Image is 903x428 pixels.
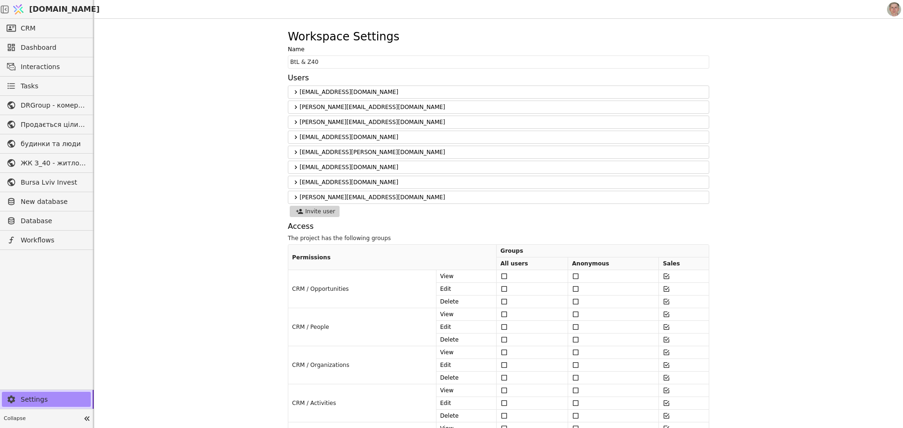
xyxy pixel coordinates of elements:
td: Edit [436,321,496,334]
a: DRGroup - комерційна нерухоомість [2,98,91,113]
label: Users [288,72,709,84]
img: Logo [11,0,25,18]
td: CRM / Opportunities [288,270,436,308]
th: Groups [497,245,709,257]
div: The project has the following groups [288,234,709,242]
td: View [436,346,496,359]
span: Database [21,216,86,226]
a: Tasks [2,78,91,93]
span: Bursa Lviv Invest [21,178,86,187]
span: Settings [21,395,86,405]
td: View [436,384,496,397]
a: Продається цілий будинок [PERSON_NAME] нерухомість [2,117,91,132]
span: [EMAIL_ADDRESS][DOMAIN_NAME] [300,163,705,171]
span: New database [21,197,86,207]
span: [EMAIL_ADDRESS][DOMAIN_NAME] [300,88,705,96]
a: Settings [2,392,91,407]
td: View [436,270,496,283]
td: Delete [436,296,496,308]
span: Tasks [21,81,39,91]
span: ЖК З_40 - житлова та комерційна нерухомість класу Преміум [21,158,86,168]
button: Invite user [290,206,340,217]
span: CRM [21,23,36,33]
a: CRM [2,21,91,36]
span: будинки та люди [21,139,86,149]
td: Delete [436,410,496,422]
a: Database [2,213,91,228]
span: DRGroup - комерційна нерухоомість [21,101,86,110]
a: ЖК З_40 - житлова та комерційна нерухомість класу Преміум [2,156,91,171]
a: Bursa Lviv Invest [2,175,91,190]
label: Name [288,45,709,54]
span: [EMAIL_ADDRESS][DOMAIN_NAME] [300,133,705,141]
span: [EMAIL_ADDRESS][DOMAIN_NAME] [300,178,705,187]
span: Interactions [21,62,86,72]
a: Workflows [2,233,91,248]
td: CRM / Activities [288,384,436,422]
td: CRM / Organizations [288,346,436,384]
span: [EMAIL_ADDRESS][PERSON_NAME][DOMAIN_NAME] [300,148,705,156]
a: Interactions [2,59,91,74]
span: Dashboard [21,43,86,53]
a: New database [2,194,91,209]
td: Edit [436,359,496,372]
th: All users [497,257,568,270]
span: [PERSON_NAME][EMAIL_ADDRESS][DOMAIN_NAME] [300,103,705,111]
td: CRM / People [288,308,436,346]
td: Edit [436,283,496,296]
span: Collapse [4,415,80,423]
a: будинки та люди [2,136,91,151]
th: Anonymous [568,257,659,270]
td: Edit [436,397,496,410]
a: Dashboard [2,40,91,55]
span: [PERSON_NAME][EMAIL_ADDRESS][DOMAIN_NAME] [300,193,705,202]
img: 1560949290925-CROPPED-IMG_0201-2-.jpg [887,2,901,16]
span: [DOMAIN_NAME] [29,4,100,15]
th: Sales [659,257,709,270]
span: Workflows [21,235,86,245]
td: Delete [436,334,496,346]
span: Продається цілий будинок [PERSON_NAME] нерухомість [21,120,86,130]
td: View [436,308,496,321]
span: [PERSON_NAME][EMAIL_ADDRESS][DOMAIN_NAME] [300,118,705,126]
a: [DOMAIN_NAME] [9,0,94,18]
th: Permissions [288,245,497,270]
td: Delete [436,372,496,384]
label: Access [288,221,709,232]
h1: Workspace Settings [288,28,399,45]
